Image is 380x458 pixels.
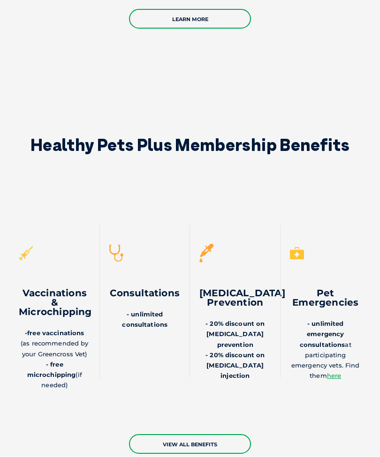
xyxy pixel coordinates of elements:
strong: unlimited consultations [122,310,167,328]
li: (if needed) [19,359,91,390]
li: (as recommended by your Greencross Vet) [19,328,91,359]
a: view all benefits [129,434,251,454]
strong: unlimited emergency consultations [300,320,345,348]
h2: Healthy Pets Plus Membership Benefits [9,136,371,153]
li: at participating emergency vets. Find them [290,318,362,381]
a: here [327,372,342,379]
strong: free vaccinations [27,329,84,337]
strong: free mi [27,360,63,378]
h4: Pet Emergencies [290,288,362,307]
strong: 20% discount on [MEDICAL_DATA] injection [206,351,265,379]
h4: Consultations [109,288,181,298]
h4: Vaccinations & Microchipping [19,288,91,316]
strong: 20% discount on [MEDICAL_DATA] prevention [206,320,265,348]
strong: crochipping [36,371,76,378]
h4: [MEDICAL_DATA] Prevention [199,288,271,307]
a: Learn More [129,9,251,29]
